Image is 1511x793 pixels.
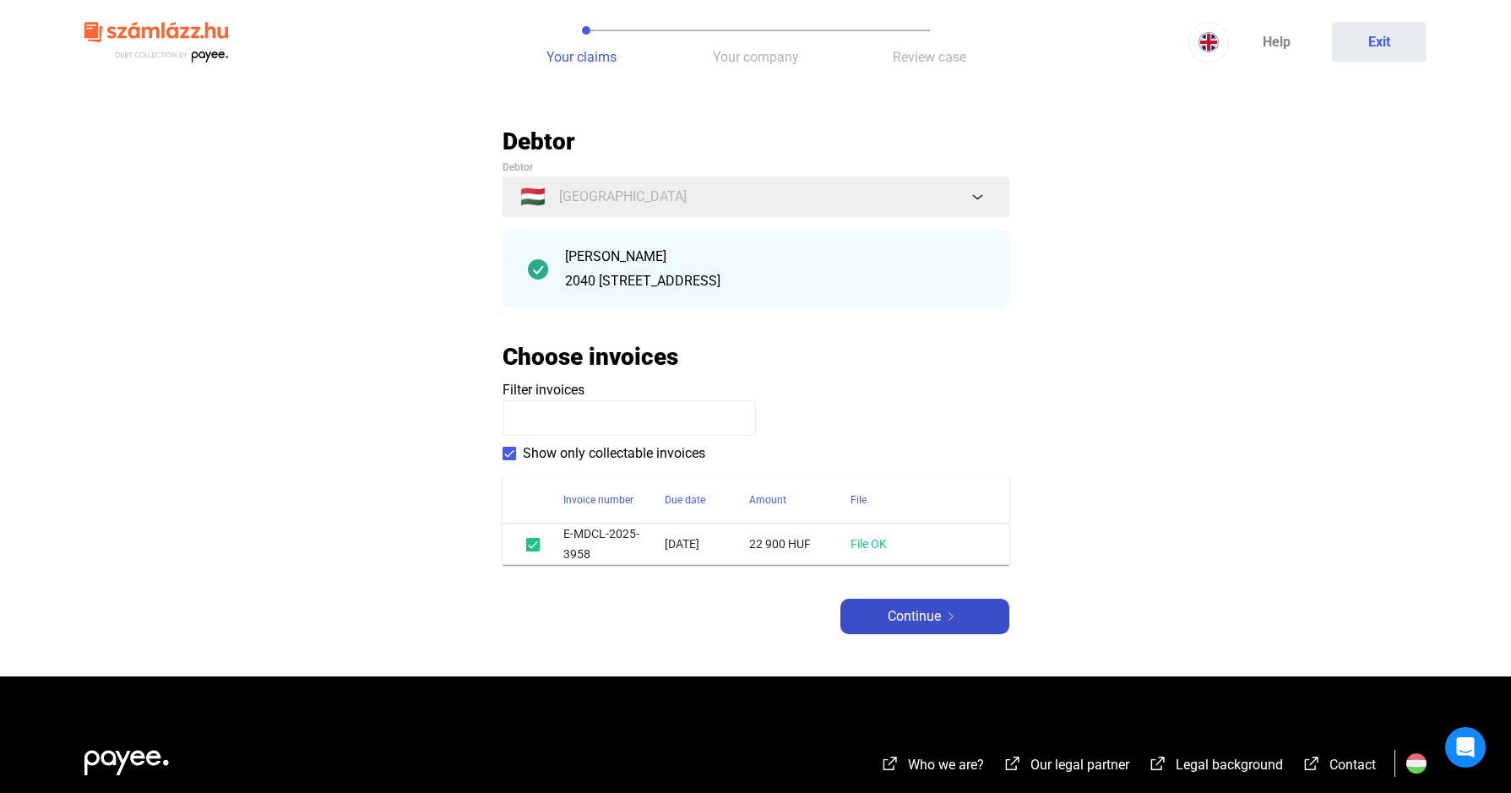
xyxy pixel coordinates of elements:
[563,490,665,510] div: Invoice number
[503,382,584,398] span: Filter invoices
[880,759,984,775] a: external-link-whiteWho we are?
[880,755,900,772] img: external-link-white
[749,524,851,565] td: 22 900 HUF
[520,187,546,207] span: 🇭🇺
[1198,32,1219,52] img: EN
[1148,759,1283,775] a: external-link-whiteLegal background
[888,606,941,627] span: Continue
[503,342,678,372] h2: Choose invoices
[1302,755,1322,772] img: external-link-white
[84,741,169,775] img: white-payee-white-dot.svg
[665,524,749,565] td: [DATE]
[565,271,984,291] div: 2040 [STREET_ADDRESS]
[1329,757,1376,773] span: Contact
[1148,755,1168,772] img: external-link-white
[565,247,984,267] div: [PERSON_NAME]
[665,490,749,510] div: Due date
[893,49,966,65] span: Review case
[1406,753,1427,774] img: HU.svg
[503,177,1009,217] button: 🇭🇺[GEOGRAPHIC_DATA]
[559,187,687,207] span: [GEOGRAPHIC_DATA]
[851,490,867,510] div: File
[749,490,851,510] div: Amount
[908,757,984,773] span: Who we are?
[528,259,548,280] img: checkmark-darker-green-circle
[1302,759,1376,775] a: external-link-whiteContact
[563,490,633,510] div: Invoice number
[546,49,617,65] span: Your claims
[1003,755,1023,772] img: external-link-white
[840,599,1009,634] button: Continuearrow-right-white
[503,127,1009,156] h2: Debtor
[713,49,799,65] span: Your company
[523,443,705,464] span: Show only collectable invoices
[1332,22,1427,62] button: Exit
[84,15,228,70] img: szamlazzhu-logo
[749,490,786,510] div: Amount
[851,537,887,551] a: File OK
[1003,759,1129,775] a: external-link-whiteOur legal partner
[563,524,665,565] td: E-MDCL-2025-3958
[1030,757,1129,773] span: Our legal partner
[665,490,705,510] div: Due date
[1229,22,1323,62] a: Help
[1188,22,1229,62] button: EN
[941,612,961,621] img: arrow-right-white
[503,161,533,173] span: Debtor
[1176,757,1283,773] span: Legal background
[1445,727,1486,768] div: Open Intercom Messenger
[851,490,989,510] div: File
